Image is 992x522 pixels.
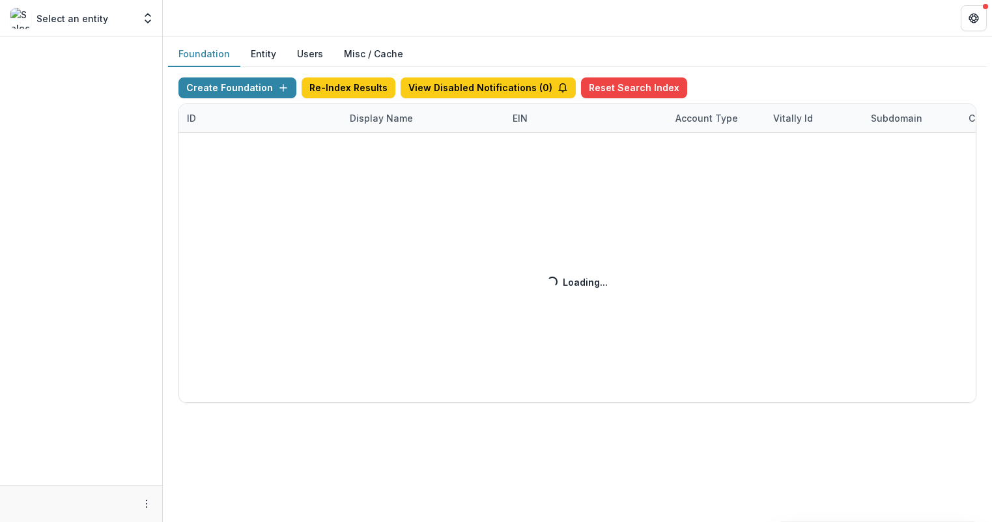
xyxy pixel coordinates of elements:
button: Foundation [168,42,240,67]
button: Entity [240,42,287,67]
button: Get Help [961,5,987,31]
button: Open entity switcher [139,5,157,31]
button: More [139,496,154,512]
button: Misc / Cache [333,42,414,67]
img: Select an entity [10,8,31,29]
button: Users [287,42,333,67]
p: Select an entity [36,12,108,25]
